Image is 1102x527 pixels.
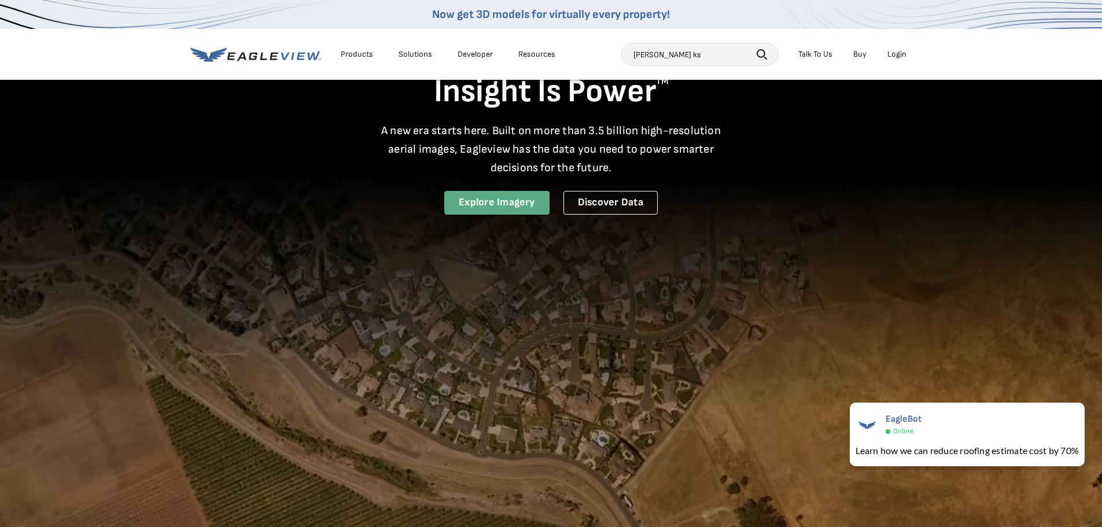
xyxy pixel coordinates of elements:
span: Online [893,427,913,436]
div: Talk To Us [798,49,832,60]
p: A new era starts here. Built on more than 3.5 billion high-resolution aerial images, Eagleview ha... [374,121,728,177]
div: Login [887,49,906,60]
div: Resources [518,49,555,60]
a: Developer [458,49,493,60]
a: Explore Imagery [444,191,550,215]
a: Discover Data [563,191,658,215]
div: Products [341,49,373,60]
a: Now get 3D models for virtually every property! [432,8,670,21]
sup: TM [656,76,669,87]
img: EagleBot [856,414,879,437]
div: Learn how we can reduce roofing estimate cost by 70% [856,444,1079,458]
input: Search [621,43,779,66]
a: Buy [853,49,867,60]
span: EagleBot [886,414,922,425]
h1: Insight Is Power [190,72,912,112]
div: Solutions [399,49,432,60]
